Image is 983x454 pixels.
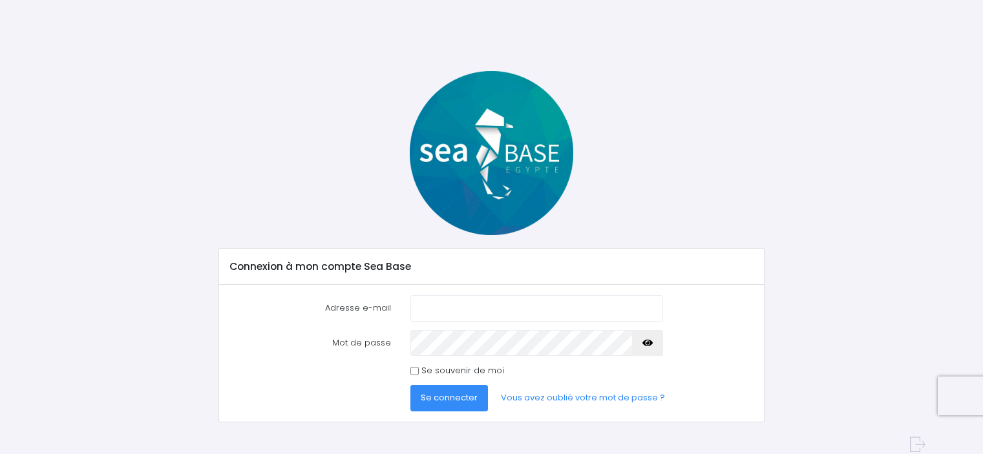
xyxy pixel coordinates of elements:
span: Se connecter [421,391,478,404]
div: Connexion à mon compte Sea Base [219,249,764,285]
label: Se souvenir de moi [421,364,504,377]
label: Adresse e-mail [220,295,401,321]
button: Se connecter [410,385,488,411]
label: Mot de passe [220,330,401,356]
a: Vous avez oublié votre mot de passe ? [491,385,675,411]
